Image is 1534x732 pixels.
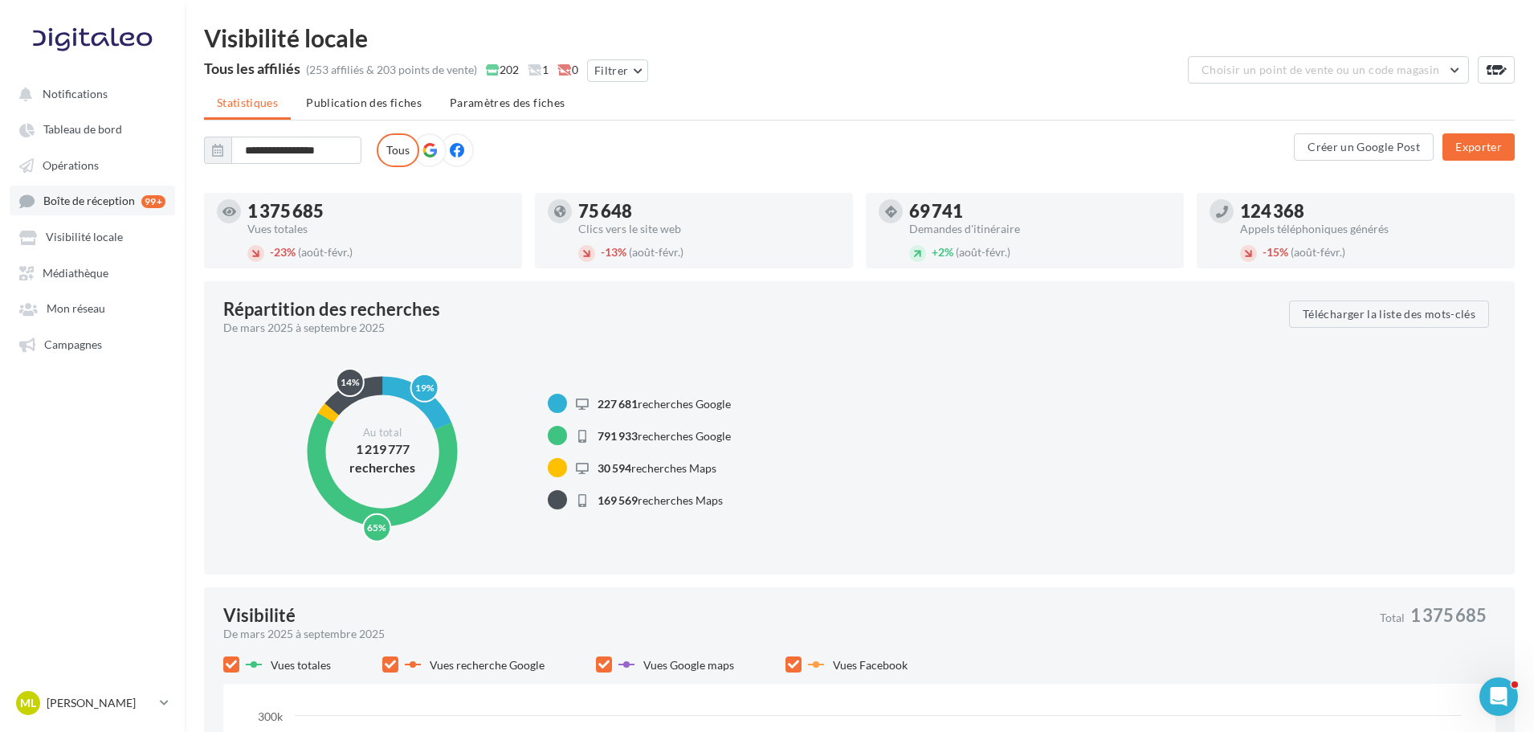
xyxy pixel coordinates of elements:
[223,320,1276,336] div: De mars 2025 à septembre 2025
[10,114,175,143] a: Tableau de bord
[1240,202,1502,220] div: 124 368
[956,245,1010,259] span: (août-févr.)
[1294,133,1434,161] button: Créer un Google Post
[1479,677,1518,716] iframe: Intercom live chat
[1410,607,1487,624] span: 1 375 685
[1289,301,1489,328] button: Télécharger la liste des mots-clés
[47,302,105,316] span: Mon réseau
[932,245,938,259] span: +
[10,222,175,251] a: Visibilité locale
[450,96,565,109] span: Paramètres des fiches
[587,59,648,82] button: Filtrer
[223,626,1367,642] div: De mars 2025 à septembre 2025
[270,245,274,259] span: -
[20,695,36,711] span: ML
[43,266,108,280] span: Médiathèque
[43,158,99,172] span: Opérations
[598,397,731,411] span: recherches Google
[486,62,519,78] span: 202
[247,202,509,220] div: 1 375 685
[578,202,840,220] div: 75 648
[43,123,122,137] span: Tableau de bord
[306,96,422,109] span: Publication des fiches
[47,695,153,711] p: [PERSON_NAME]
[598,493,723,507] span: recherches Maps
[204,61,300,76] div: Tous les affiliés
[223,301,440,318] div: Répartition des recherches
[247,223,509,235] div: Vues totales
[909,223,1171,235] div: Demandes d'itinéraire
[601,245,626,259] span: 13%
[377,133,419,167] label: Tous
[271,658,331,672] span: Vues totales
[10,186,175,215] a: Boîte de réception 99+
[258,710,284,723] text: 300k
[578,223,840,235] div: Clics vers le site web
[1240,223,1502,235] div: Appels téléphoniques générés
[10,79,169,108] button: Notifications
[204,26,1515,50] div: Visibilité locale
[10,258,175,287] a: Médiathèque
[601,245,605,259] span: -
[43,87,108,100] span: Notifications
[10,150,175,179] a: Opérations
[223,607,296,624] div: Visibilité
[298,245,353,259] span: (août-févr.)
[43,194,135,208] span: Boîte de réception
[46,231,123,244] span: Visibilité locale
[13,688,172,718] a: ML [PERSON_NAME]
[833,658,908,672] span: Vues Facebook
[10,293,175,322] a: Mon réseau
[1263,245,1267,259] span: -
[10,329,175,358] a: Campagnes
[598,493,638,507] span: 169 569
[932,245,953,259] span: 2%
[1442,133,1515,161] button: Exporter
[909,202,1171,220] div: 69 741
[598,461,716,475] span: recherches Maps
[430,658,545,672] span: Vues recherche Google
[1201,63,1439,76] span: Choisir un point de vente ou un code magasin
[306,62,477,78] div: (253 affiliés & 203 points de vente)
[1263,245,1288,259] span: 15%
[270,245,296,259] span: 23%
[598,397,638,411] span: 227 681
[629,245,683,259] span: (août-févr.)
[1380,612,1405,624] span: Total
[598,429,638,443] span: 791 933
[643,658,734,672] span: Vues Google maps
[598,429,731,443] span: recherches Google
[1188,56,1469,84] button: Choisir un point de vente ou un code magasin
[557,62,578,78] span: 0
[44,337,102,351] span: Campagnes
[598,461,631,475] span: 30 594
[528,62,549,78] span: 1
[1291,245,1345,259] span: (août-févr.)
[141,195,165,208] div: 99+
